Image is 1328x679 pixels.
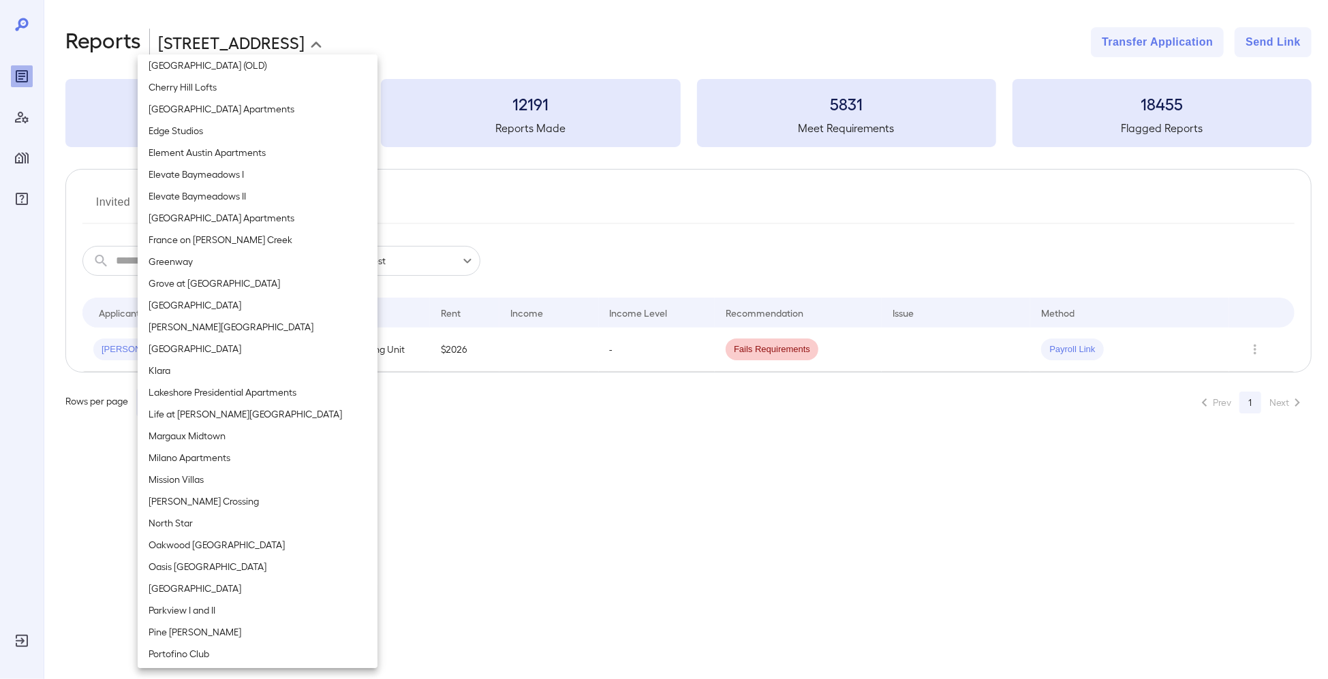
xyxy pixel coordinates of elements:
[138,643,377,665] li: Portofino Club
[138,185,377,207] li: Elevate Baymeadows II
[138,229,377,251] li: France on [PERSON_NAME] Creek
[138,360,377,381] li: Klara
[138,338,377,360] li: [GEOGRAPHIC_DATA]
[138,578,377,599] li: [GEOGRAPHIC_DATA]
[138,142,377,163] li: Element Austin Apartments
[138,469,377,490] li: Mission Villas
[138,534,377,556] li: Oakwood [GEOGRAPHIC_DATA]
[138,447,377,469] li: Milano Apartments
[138,381,377,403] li: Lakeshore Presidential Apartments
[138,512,377,534] li: North Star
[138,163,377,185] li: Elevate Baymeadows I
[138,251,377,272] li: Greenway
[138,294,377,316] li: [GEOGRAPHIC_DATA]
[138,120,377,142] li: Edge Studios
[138,490,377,512] li: [PERSON_NAME] Crossing
[138,621,377,643] li: Pine [PERSON_NAME]
[138,316,377,338] li: [PERSON_NAME][GEOGRAPHIC_DATA]
[138,98,377,120] li: [GEOGRAPHIC_DATA] Apartments
[138,599,377,621] li: Parkview I and II
[138,207,377,229] li: [GEOGRAPHIC_DATA] Apartments
[138,54,377,76] li: [GEOGRAPHIC_DATA] (OLD)
[138,76,377,98] li: Cherry Hill Lofts
[138,272,377,294] li: Grove at [GEOGRAPHIC_DATA]
[138,556,377,578] li: Oasis [GEOGRAPHIC_DATA]
[138,425,377,447] li: Margaux Midtown
[138,403,377,425] li: Life at [PERSON_NAME][GEOGRAPHIC_DATA]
